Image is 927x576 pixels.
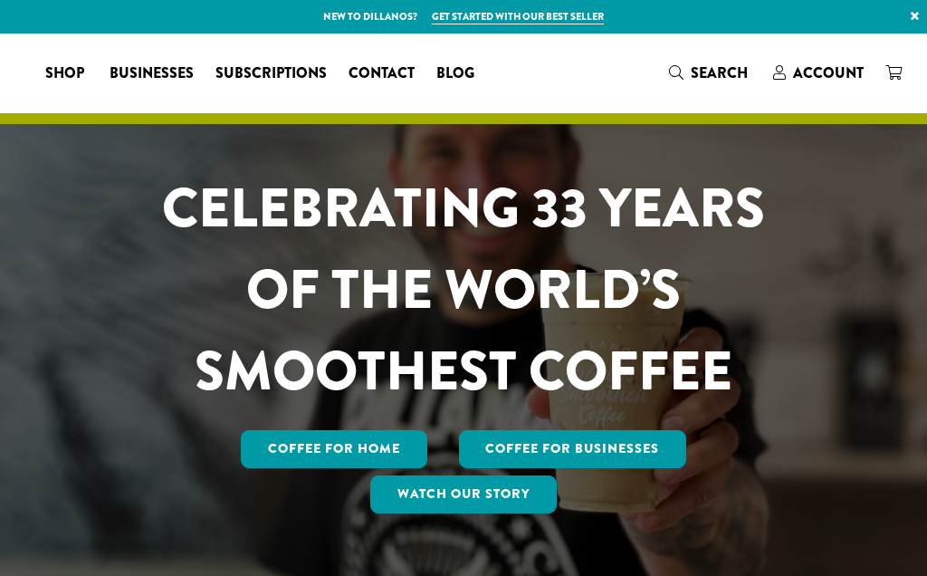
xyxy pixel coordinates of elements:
[45,62,84,85] span: Shop
[34,59,99,88] a: Shop
[658,58,762,88] a: Search
[793,62,864,83] span: Account
[432,9,604,24] a: Get started with our best seller
[370,475,557,514] a: Watch Our Story
[126,168,801,412] h1: CELEBRATING 33 YEARS OF THE WORLD’S SMOOTHEST COFFEE
[459,430,687,468] a: Coffee For Businesses
[215,62,327,85] span: Subscriptions
[110,62,194,85] span: Businesses
[241,430,427,468] a: Coffee for Home
[691,62,748,83] span: Search
[349,62,415,85] span: Contact
[436,62,474,85] span: Blog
